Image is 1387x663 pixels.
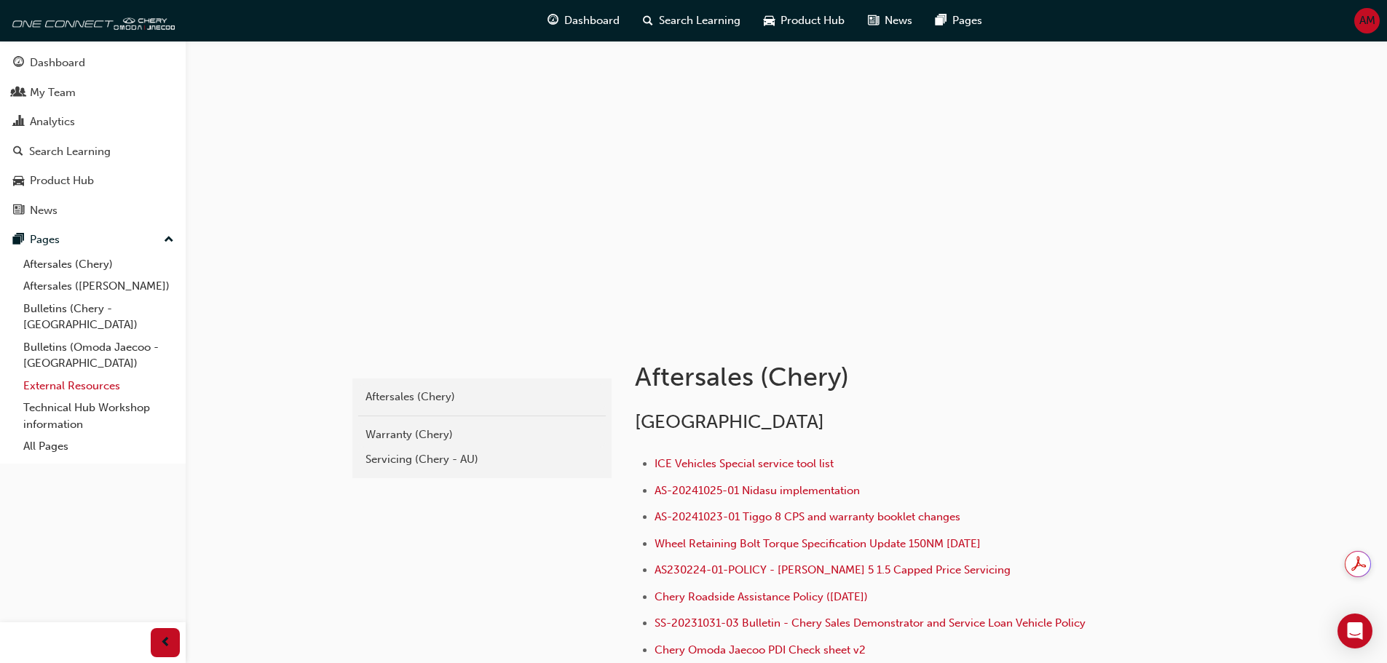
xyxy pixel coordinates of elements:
[655,616,1086,630] a: SS-20231031-03 Bulletin - Chery Sales Demonstrator and Service Loan Vehicle Policy
[924,6,994,36] a: pages-iconPages
[536,6,631,36] a: guage-iconDashboard
[30,55,85,71] div: Dashboard
[13,205,24,218] span: news-icon
[659,12,740,29] span: Search Learning
[164,231,174,250] span: up-icon
[17,253,180,276] a: Aftersales (Chery)
[17,397,180,435] a: Technical Hub Workshop information
[13,175,24,188] span: car-icon
[17,435,180,458] a: All Pages
[885,12,912,29] span: News
[6,108,180,135] a: Analytics
[30,231,60,248] div: Pages
[17,298,180,336] a: Bulletins (Chery - [GEOGRAPHIC_DATA])
[6,79,180,106] a: My Team
[548,12,558,30] span: guage-icon
[6,49,180,76] a: Dashboard
[17,375,180,397] a: External Resources
[1359,12,1375,29] span: AM
[13,234,24,247] span: pages-icon
[365,451,598,468] div: Servicing (Chery - AU)
[6,226,180,253] button: Pages
[29,143,111,160] div: Search Learning
[655,590,868,603] a: Chery Roadside Assistance Policy ([DATE])
[564,12,620,29] span: Dashboard
[13,57,24,70] span: guage-icon
[655,510,960,523] a: AS-20241023-01 Tiggo 8 CPS and warranty booklet changes
[1354,8,1380,33] button: AM
[358,447,606,472] a: Servicing (Chery - AU)
[635,361,1113,393] h1: Aftersales (Chery)
[752,6,856,36] a: car-iconProduct Hub
[868,12,879,30] span: news-icon
[643,12,653,30] span: search-icon
[856,6,924,36] a: news-iconNews
[6,197,180,224] a: News
[160,634,171,652] span: prev-icon
[6,167,180,194] a: Product Hub
[6,47,180,226] button: DashboardMy TeamAnalyticsSearch LearningProduct HubNews
[655,537,981,550] a: Wheel Retaining Bolt Torque Specification Update 150NM [DATE]
[936,12,947,30] span: pages-icon
[7,6,175,35] img: oneconnect
[30,172,94,189] div: Product Hub
[358,384,606,410] a: Aftersales (Chery)
[6,138,180,165] a: Search Learning
[764,12,775,30] span: car-icon
[17,275,180,298] a: Aftersales ([PERSON_NAME])
[358,422,606,448] a: Warranty (Chery)
[655,643,866,656] a: Chery Omoda Jaecoo PDI Check sheet v2
[13,146,23,159] span: search-icon
[655,457,834,470] a: ICE Vehicles Special service tool list
[655,563,1011,576] a: AS230224-01-POLICY - [PERSON_NAME] 5 1.5 Capped Price Servicing
[781,12,845,29] span: Product Hub
[655,484,860,497] a: AS-20241025-01 Nidasu implementation
[365,389,598,405] div: Aftersales (Chery)
[1337,614,1372,648] div: Open Intercom Messenger
[30,202,58,219] div: News
[17,336,180,375] a: Bulletins (Omoda Jaecoo - [GEOGRAPHIC_DATA])
[365,426,598,443] div: Warranty (Chery)
[13,116,24,129] span: chart-icon
[952,12,982,29] span: Pages
[631,6,752,36] a: search-iconSearch Learning
[13,87,24,100] span: people-icon
[635,410,824,433] span: [GEOGRAPHIC_DATA]
[30,114,75,130] div: Analytics
[30,84,76,101] div: My Team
